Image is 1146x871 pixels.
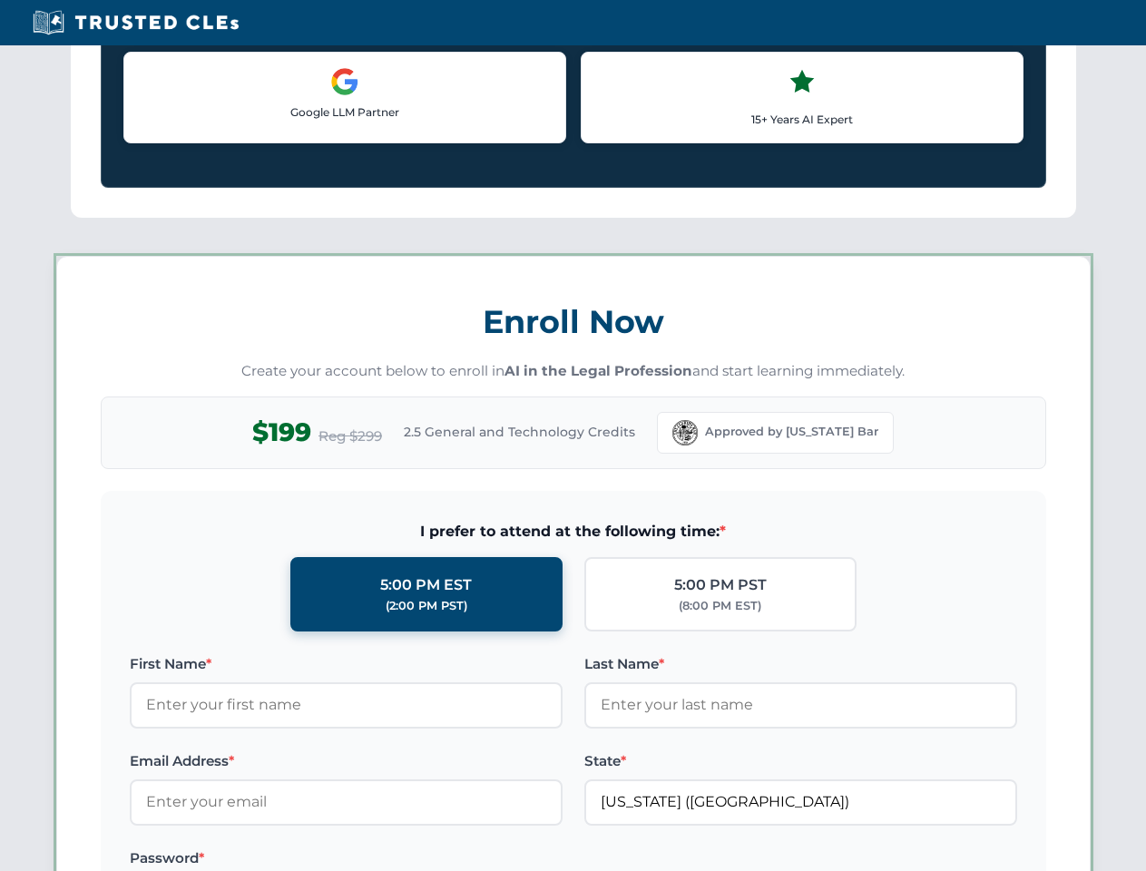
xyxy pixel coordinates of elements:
span: I prefer to attend at the following time: [130,520,1017,543]
input: Enter your email [130,779,563,825]
img: Florida Bar [672,420,698,445]
span: $199 [252,412,311,453]
p: Create your account below to enroll in and start learning immediately. [101,361,1046,382]
input: Florida (FL) [584,779,1017,825]
div: 5:00 PM EST [380,573,472,597]
label: Email Address [130,750,563,772]
input: Enter your first name [130,682,563,728]
p: Google LLM Partner [139,103,551,121]
label: State [584,750,1017,772]
span: 2.5 General and Technology Credits [404,422,635,442]
div: (2:00 PM PST) [386,597,467,615]
span: Approved by [US_STATE] Bar [705,423,878,441]
div: 5:00 PM PST [674,573,767,597]
label: Last Name [584,653,1017,675]
label: First Name [130,653,563,675]
img: Google [330,67,359,96]
p: 15+ Years AI Expert [596,111,1008,128]
h3: Enroll Now [101,293,1046,350]
span: Reg $299 [318,426,382,447]
label: Password [130,847,563,869]
input: Enter your last name [584,682,1017,728]
strong: AI in the Legal Profession [504,362,692,379]
div: (8:00 PM EST) [679,597,761,615]
img: Trusted CLEs [27,9,244,36]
